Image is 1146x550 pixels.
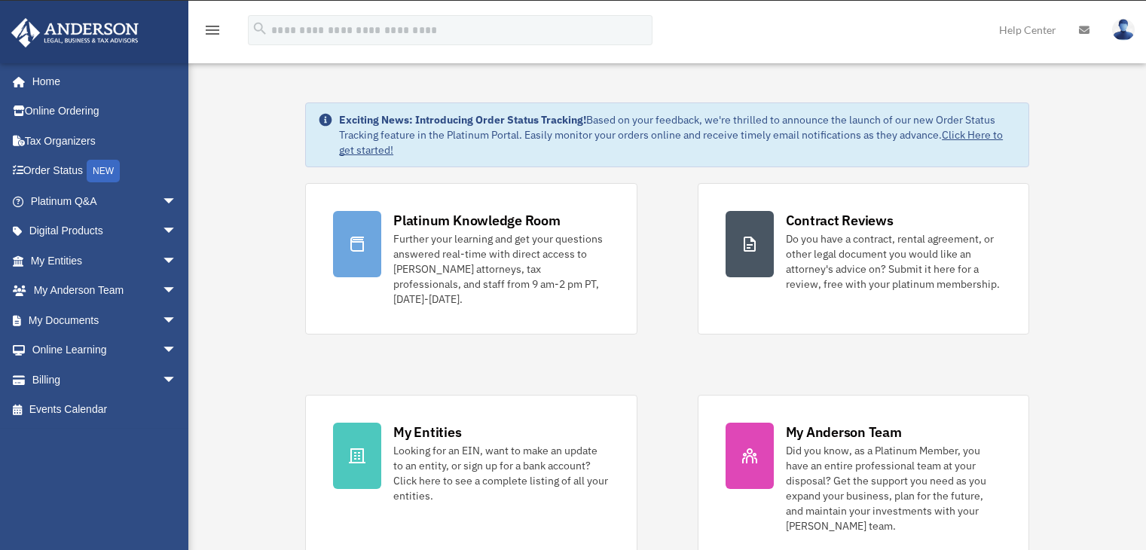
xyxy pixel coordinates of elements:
[162,305,192,336] span: arrow_drop_down
[11,156,200,187] a: Order StatusNEW
[339,128,1003,157] a: Click Here to get started!
[393,423,461,442] div: My Entities
[1112,19,1135,41] img: User Pic
[162,276,192,307] span: arrow_drop_down
[339,113,586,127] strong: Exciting News: Introducing Order Status Tracking!
[11,96,200,127] a: Online Ordering
[305,183,637,335] a: Platinum Knowledge Room Further your learning and get your questions answered real-time with dire...
[203,21,222,39] i: menu
[786,211,894,230] div: Contract Reviews
[11,395,200,425] a: Events Calendar
[11,365,200,395] a: Billingarrow_drop_down
[11,305,200,335] a: My Documentsarrow_drop_down
[11,276,200,306] a: My Anderson Teamarrow_drop_down
[339,112,1016,157] div: Based on your feedback, we're thrilled to announce the launch of our new Order Status Tracking fe...
[11,126,200,156] a: Tax Organizers
[252,20,268,37] i: search
[698,183,1029,335] a: Contract Reviews Do you have a contract, rental agreement, or other legal document you would like...
[393,211,561,230] div: Platinum Knowledge Room
[7,18,143,47] img: Anderson Advisors Platinum Portal
[786,231,1001,292] div: Do you have a contract, rental agreement, or other legal document you would like an attorney's ad...
[786,423,902,442] div: My Anderson Team
[203,26,222,39] a: menu
[786,443,1001,533] div: Did you know, as a Platinum Member, you have an entire professional team at your disposal? Get th...
[162,365,192,396] span: arrow_drop_down
[162,216,192,247] span: arrow_drop_down
[11,335,200,365] a: Online Learningarrow_drop_down
[162,335,192,366] span: arrow_drop_down
[11,186,200,216] a: Platinum Q&Aarrow_drop_down
[11,246,200,276] a: My Entitiesarrow_drop_down
[393,443,609,503] div: Looking for an EIN, want to make an update to an entity, or sign up for a bank account? Click her...
[162,246,192,277] span: arrow_drop_down
[162,186,192,217] span: arrow_drop_down
[11,216,200,246] a: Digital Productsarrow_drop_down
[11,66,192,96] a: Home
[393,231,609,307] div: Further your learning and get your questions answered real-time with direct access to [PERSON_NAM...
[87,160,120,182] div: NEW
